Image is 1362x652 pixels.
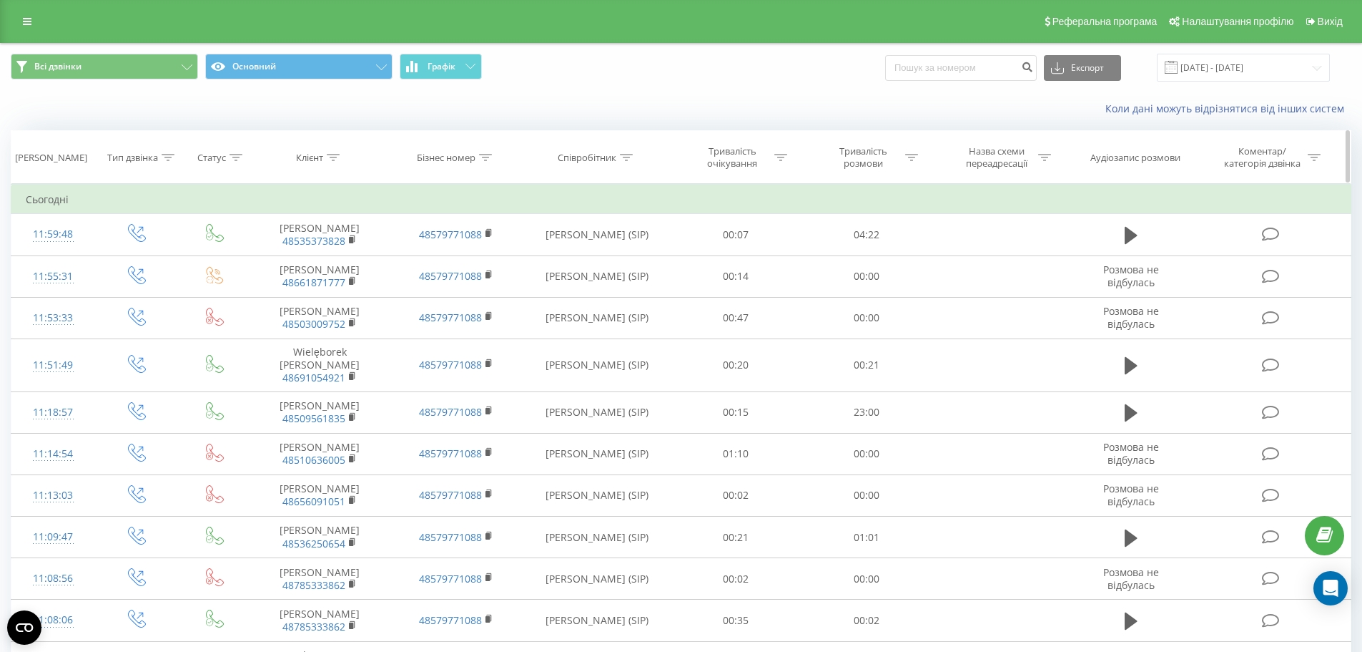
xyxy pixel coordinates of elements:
a: 48579771088 [419,358,482,371]
td: [PERSON_NAME] (SIP) [524,256,671,297]
div: 11:51:49 [26,351,81,379]
a: 48510636005 [282,453,345,467]
div: [PERSON_NAME] [15,152,87,164]
div: Бізнес номер [417,152,475,164]
td: [PERSON_NAME] [252,558,388,600]
a: 48691054921 [282,371,345,384]
div: 11:18:57 [26,399,81,427]
button: Open CMP widget [7,610,41,645]
a: 48579771088 [419,405,482,419]
span: Налаштування профілю [1182,16,1293,27]
div: 11:08:06 [26,606,81,634]
td: Wielęborek [PERSON_NAME] [252,339,388,391]
button: Графік [400,54,482,79]
div: Клієнт [296,152,323,164]
span: Розмова не відбулась [1103,440,1159,467]
td: 23:00 [801,391,932,433]
td: [PERSON_NAME] (SIP) [524,600,671,641]
span: Розмова не відбулась [1103,482,1159,508]
td: [PERSON_NAME] (SIP) [524,517,671,558]
td: 00:00 [801,256,932,297]
a: 48579771088 [419,613,482,627]
span: Розмова не відбулась [1103,304,1159,331]
button: Експорт [1044,55,1121,81]
td: 00:00 [801,558,932,600]
div: Тип дзвінка [107,152,158,164]
td: 00:00 [801,475,932,516]
div: Співробітник [558,152,616,164]
td: 00:02 [671,475,801,516]
td: 00:00 [801,433,932,475]
a: 48503009752 [282,317,345,331]
button: Основний [205,54,393,79]
td: [PERSON_NAME] [252,475,388,516]
div: 11:13:03 [26,482,81,510]
td: [PERSON_NAME] (SIP) [524,558,671,600]
td: [PERSON_NAME] [252,297,388,339]
div: Open Intercom Messenger [1313,571,1348,605]
td: [PERSON_NAME] [252,214,388,256]
div: 11:14:54 [26,440,81,468]
a: 48656091051 [282,495,345,508]
span: Розмова не відбулась [1103,263,1159,289]
span: Графік [428,62,455,72]
td: [PERSON_NAME] (SIP) [524,297,671,339]
div: 11:53:33 [26,304,81,332]
a: 48536250654 [282,537,345,550]
td: [PERSON_NAME] (SIP) [524,339,671,391]
td: [PERSON_NAME] (SIP) [524,475,671,516]
span: Реферальна програма [1052,16,1158,27]
td: 01:01 [801,517,932,558]
div: Тривалість очікування [694,145,771,170]
a: 48785333862 [282,578,345,592]
div: Аудіозапис розмови [1090,152,1180,164]
a: 48785333862 [282,620,345,633]
td: [PERSON_NAME] [252,256,388,297]
a: 48579771088 [419,447,482,460]
a: 48509561835 [282,412,345,425]
div: Коментар/категорія дзвінка [1220,145,1304,170]
td: [PERSON_NAME] [252,600,388,641]
span: Розмова не відбулась [1103,565,1159,592]
button: Всі дзвінки [11,54,198,79]
div: 11:59:48 [26,220,81,248]
td: [PERSON_NAME] (SIP) [524,433,671,475]
td: 00:14 [671,256,801,297]
td: 04:22 [801,214,932,256]
td: [PERSON_NAME] (SIP) [524,391,671,433]
td: [PERSON_NAME] [252,517,388,558]
a: 48579771088 [419,228,482,241]
td: 00:35 [671,600,801,641]
a: Коли дані можуть відрізнятися вiд інших систем [1105,102,1351,115]
a: 48661871777 [282,276,345,289]
td: 00:20 [671,339,801,391]
td: 00:02 [801,600,932,641]
div: 11:55:31 [26,263,81,291]
a: 48579771088 [419,311,482,324]
td: 00:15 [671,391,801,433]
td: 00:21 [671,517,801,558]
td: 00:21 [801,339,932,391]
div: Статус [197,152,226,164]
td: 01:10 [671,433,801,475]
a: 48579771088 [419,269,482,283]
td: Сьогодні [11,185,1351,214]
span: Вихід [1318,16,1343,27]
span: Всі дзвінки [34,61,82,72]
div: Назва схеми переадресації [958,145,1035,170]
td: [PERSON_NAME] [252,391,388,433]
td: 00:00 [801,297,932,339]
td: 00:02 [671,558,801,600]
td: 00:47 [671,297,801,339]
input: Пошук за номером [885,55,1037,81]
div: 11:08:56 [26,565,81,593]
div: 11:09:47 [26,523,81,551]
td: [PERSON_NAME] (SIP) [524,214,671,256]
a: 48579771088 [419,572,482,585]
td: 00:07 [671,214,801,256]
div: Тривалість розмови [825,145,902,170]
a: 48579771088 [419,530,482,544]
td: [PERSON_NAME] [252,433,388,475]
a: 48535373828 [282,234,345,248]
a: 48579771088 [419,488,482,502]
